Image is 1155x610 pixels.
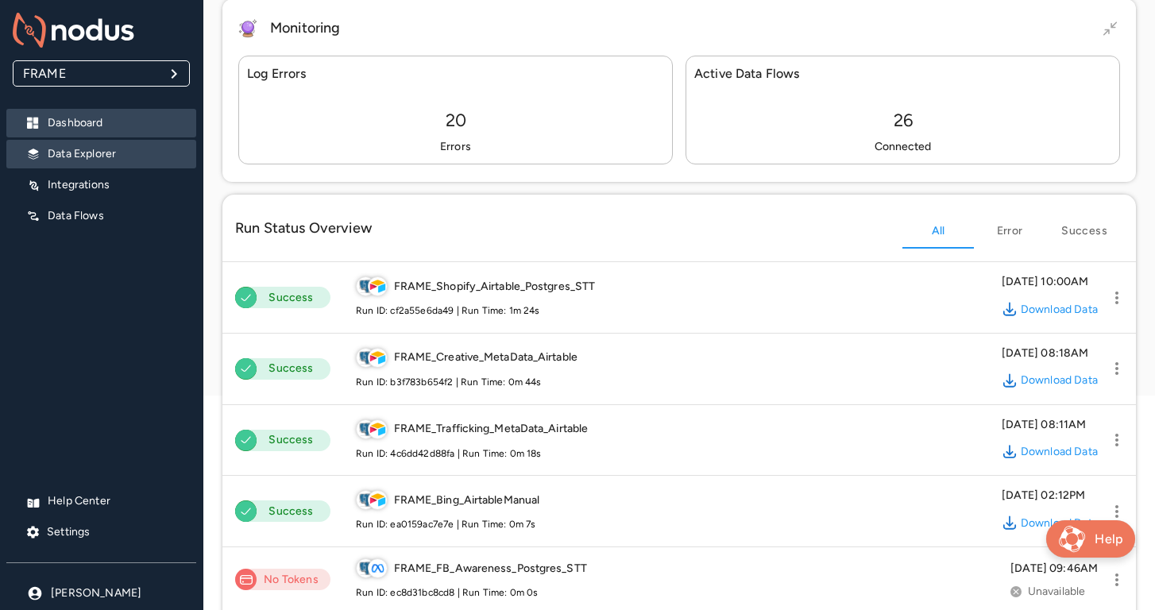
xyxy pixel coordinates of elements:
div: Data Explorer [6,140,196,168]
span: Run ID: 4c6dd42d88fa | Run Time: 0m 18s [356,448,542,459]
p: Success [261,290,321,306]
h6: [DATE] 08:11AM [1002,416,1098,434]
img: airtable-logo.8cd2b5e34e962c20f10f06599480101b.svg [369,349,387,367]
div: Dashboard [6,109,196,137]
div: Integrations [6,171,196,199]
button: menu [1101,496,1133,527]
img: airtable-logo.8cd2b5e34e962c20f10f06599480101b.svg [369,420,387,438]
img: download-icon.384092b1266d27d2cd1c9cac8a5a0c59.svg [1002,511,1018,535]
h6: [DATE] 10:00AM [1002,273,1098,291]
div: Help Center [6,487,196,515]
img: tick-icon.f5bc24c683d2b2398ade7d8537f9112a.svg [235,500,257,523]
h6: FRAME_Shopify_Airtable_Postgres_STT [394,278,596,295]
p: Data Flows [48,208,183,224]
div: [PERSON_NAME] [6,579,196,608]
img: cross-unavailable-icon.15893ed8f32a3ab2b88845a16c3dd779.svg [1010,586,1022,597]
img: arrows-in-simple-icon.9bb28eca92d5b0314cc96872085ff04b.svg [1100,18,1120,39]
img: credit-card-icon.f8ca6c332534b7011f233032aa727f52.svg [239,573,253,587]
img: airtable-logo.8cd2b5e34e962c20f10f06599480101b.svg [369,277,387,295]
p: [PERSON_NAME] [51,585,183,601]
a: Download Data [1021,515,1098,531]
h6: Run Status Overview [235,217,372,240]
h6: FRAME_Creative_MetaData_Airtable [394,349,577,366]
h6: [DATE] 09:46AM [1010,560,1098,577]
p: Help Center [48,493,183,509]
h6: FRAME_Trafficking_MetaData_Airtable [394,420,589,438]
h6: Connected [875,138,932,156]
img: airtable-logo.8cd2b5e34e962c20f10f06599480101b.svg [369,491,387,509]
button: menu [1101,564,1133,596]
img: tick-icon.f5bc24c683d2b2398ade7d8537f9112a.svg [235,287,257,309]
h6: FRAME_Bing_AirtableManual [394,492,540,509]
img: download-icon.384092b1266d27d2cd1c9cac8a5a0c59.svg [1002,440,1018,465]
div: Data Flows [6,202,196,230]
h5: 20 [446,109,466,132]
img: meta-logo.62dea3578c8ff1acd4b9623451b01215.svg [369,559,387,577]
img: postgresql-logo.074f70e84675d14cb7cf2a2f5c4fe27b.svg [357,349,375,367]
img: postgresql-logo.074f70e84675d14cb7cf2a2f5c4fe27b.svg [357,277,375,295]
p: Data Explorer [48,146,183,162]
img: tick-icon.f5bc24c683d2b2398ade7d8537f9112a.svg [235,429,257,451]
div: Run Status options [902,207,1123,249]
span: Run ID: ea0159ac7e7e | Run Time: 0m 7s [356,519,535,530]
span: Run ID: cf2a55e6da49 | Run Time: 1m 24s [356,305,540,316]
p: Unavailable [1028,584,1086,600]
p: Active Data Flows [694,64,1111,83]
p: Success [261,504,321,519]
p: Log Errors [247,64,664,83]
button: All [902,207,974,249]
button: menu [1101,353,1133,384]
button: Success [1045,207,1123,249]
span: Run ID: ec8d31bc8cd8 | Run Time: 0m 0s [356,587,538,598]
div: Settings [6,518,196,546]
h5: 26 [894,109,913,132]
span: Run ID: b3f783b654f2 | Run Time: 0m 44s [356,376,542,388]
h6: FRAME_FB_Awareness_Postgres_STT [394,560,587,577]
h6: [DATE] 02:12PM [1002,487,1098,504]
img: crystal-ball-1-icon.05454dccd0475cb6fb72c2ba1ccaabcf.svg [238,19,257,38]
a: Download Data [1021,373,1098,388]
p: Dashboard [48,115,183,131]
button: menu [1101,424,1133,456]
div: FRAME [14,61,189,86]
h6: Monitoring [270,17,341,40]
h6: [DATE] 08:18AM [1002,345,1098,362]
button: Error [974,207,1045,249]
button: menu [1101,282,1133,314]
img: postgresql-logo.074f70e84675d14cb7cf2a2f5c4fe27b.svg [357,559,375,577]
p: Success [261,432,321,448]
p: Integrations [48,177,183,193]
img: tick-icon.f5bc24c683d2b2398ade7d8537f9112a.svg [235,357,257,380]
img: postgresql-logo.074f70e84675d14cb7cf2a2f5c4fe27b.svg [357,420,375,438]
p: Success [261,361,321,376]
img: download-icon.384092b1266d27d2cd1c9cac8a5a0c59.svg [1002,369,1018,393]
a: Download Data [1021,302,1098,318]
p: No Tokens [261,572,321,588]
p: Settings [47,524,183,540]
h6: Errors [440,138,471,156]
a: Download Data [1021,444,1098,460]
img: postgresql-logo.074f70e84675d14cb7cf2a2f5c4fe27b.svg [357,491,375,509]
img: download-icon.384092b1266d27d2cd1c9cac8a5a0c59.svg [1002,297,1018,322]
